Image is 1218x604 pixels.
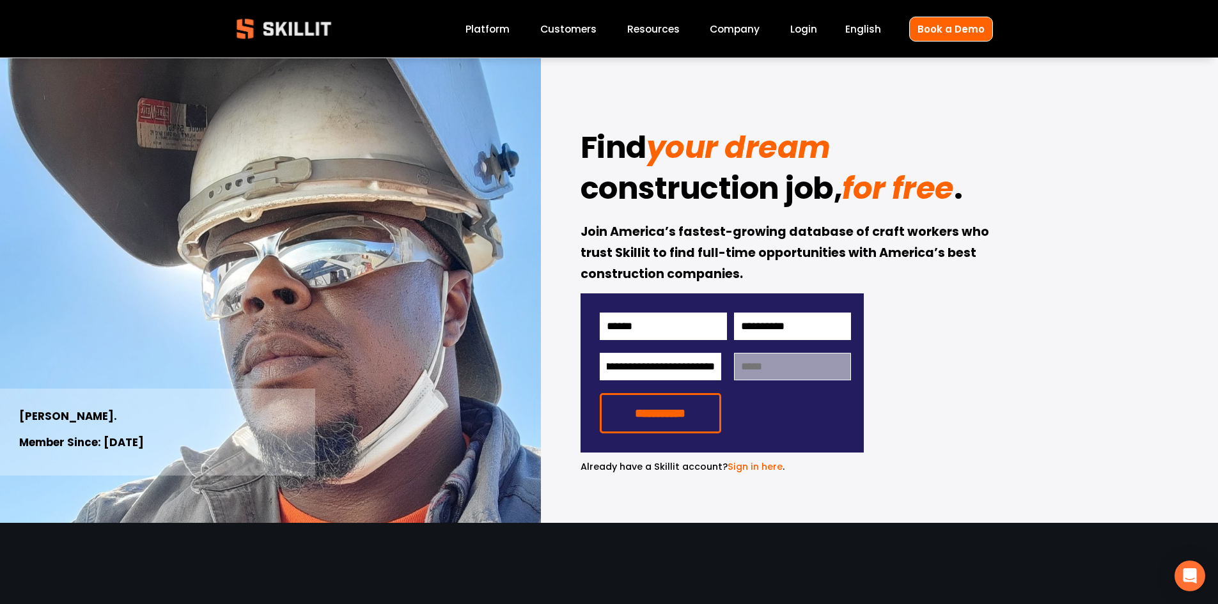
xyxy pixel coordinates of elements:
[710,20,760,38] a: Company
[728,460,783,473] a: Sign in here
[909,17,993,42] a: Book a Demo
[790,20,817,38] a: Login
[1175,561,1205,591] div: Open Intercom Messenger
[954,165,963,217] strong: .
[627,20,680,38] a: folder dropdown
[581,460,728,473] span: Already have a Skillit account?
[581,124,646,176] strong: Find
[581,460,864,474] p: .
[465,20,510,38] a: Platform
[646,126,831,169] em: your dream
[842,167,953,210] em: for free
[581,222,992,285] strong: Join America’s fastest-growing database of craft workers who trust Skillit to find full-time oppo...
[19,408,117,426] strong: [PERSON_NAME].
[581,165,843,217] strong: construction job,
[540,20,597,38] a: Customers
[845,20,881,38] div: language picker
[226,10,342,48] img: Skillit
[19,434,144,453] strong: Member Since: [DATE]
[627,22,680,36] span: Resources
[845,22,881,36] span: English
